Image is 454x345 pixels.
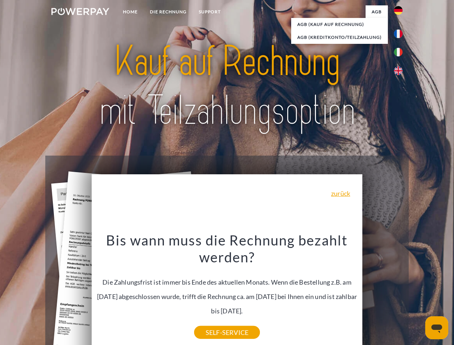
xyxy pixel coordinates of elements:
[394,6,403,15] img: de
[96,231,358,266] h3: Bis wann muss die Rechnung bezahlt werden?
[193,5,227,18] a: SUPPORT
[96,231,358,332] div: Die Zahlungsfrist ist immer bis Ende des aktuellen Monats. Wenn die Bestellung z.B. am [DATE] abg...
[117,5,144,18] a: Home
[331,190,350,197] a: zurück
[394,66,403,75] img: en
[394,29,403,38] img: fr
[394,48,403,56] img: it
[291,18,388,31] a: AGB (Kauf auf Rechnung)
[51,8,109,15] img: logo-powerpay-white.svg
[69,34,385,138] img: title-powerpay_de.svg
[144,5,193,18] a: DIE RECHNUNG
[194,326,260,339] a: SELF-SERVICE
[366,5,388,18] a: agb
[291,31,388,44] a: AGB (Kreditkonto/Teilzahlung)
[425,316,448,339] iframe: Schaltfläche zum Öffnen des Messaging-Fensters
